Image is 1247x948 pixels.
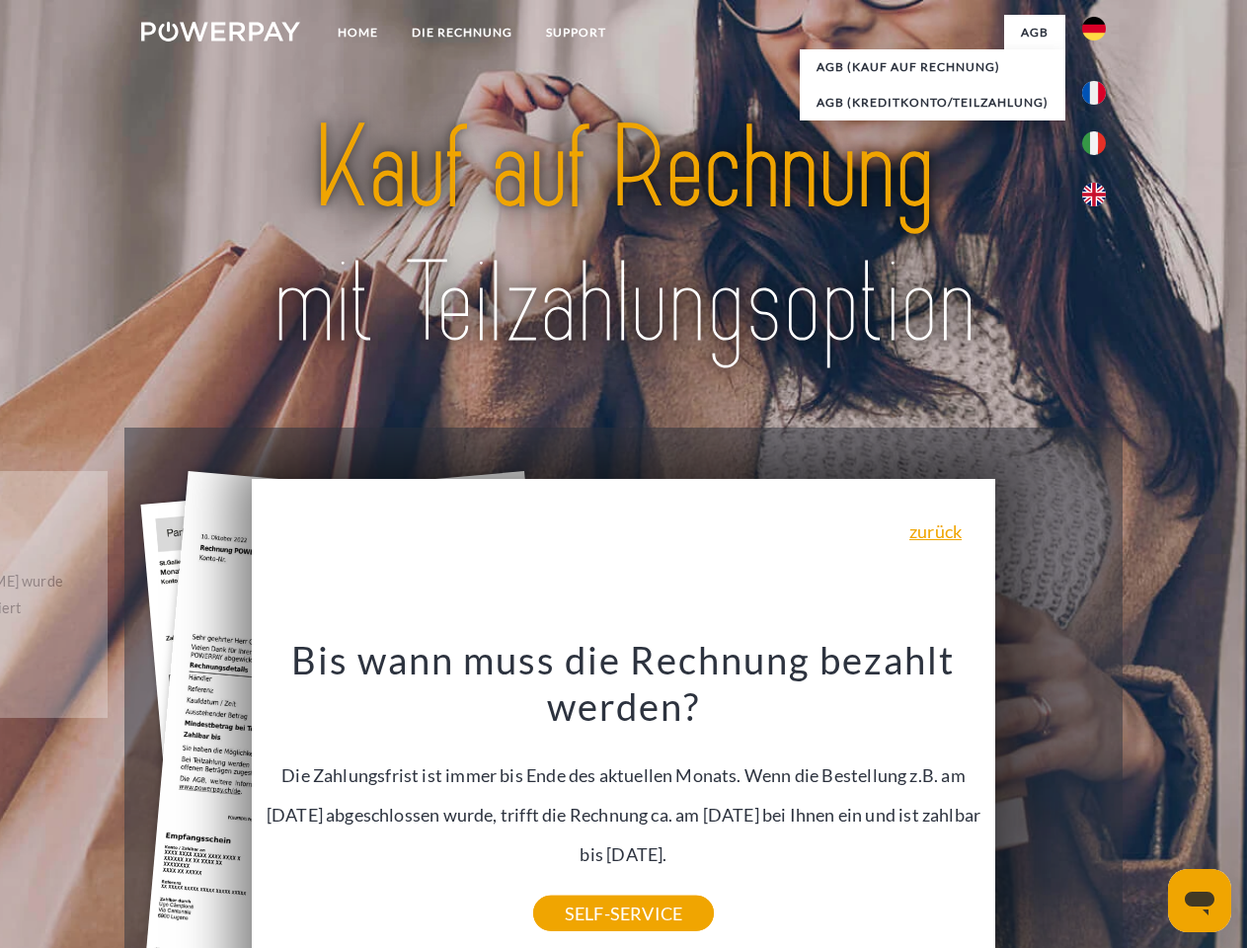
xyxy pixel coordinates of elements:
[909,522,962,540] a: zurück
[1082,131,1106,155] img: it
[189,95,1058,378] img: title-powerpay_de.svg
[1082,183,1106,206] img: en
[141,22,300,41] img: logo-powerpay-white.svg
[800,49,1065,85] a: AGB (Kauf auf Rechnung)
[1004,15,1065,50] a: agb
[264,636,984,731] h3: Bis wann muss die Rechnung bezahlt werden?
[533,896,714,931] a: SELF-SERVICE
[529,15,623,50] a: SUPPORT
[395,15,529,50] a: DIE RECHNUNG
[800,85,1065,120] a: AGB (Kreditkonto/Teilzahlung)
[264,636,984,913] div: Die Zahlungsfrist ist immer bis Ende des aktuellen Monats. Wenn die Bestellung z.B. am [DATE] abg...
[1082,17,1106,40] img: de
[1082,81,1106,105] img: fr
[321,15,395,50] a: Home
[1168,869,1231,932] iframe: Schaltfläche zum Öffnen des Messaging-Fensters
